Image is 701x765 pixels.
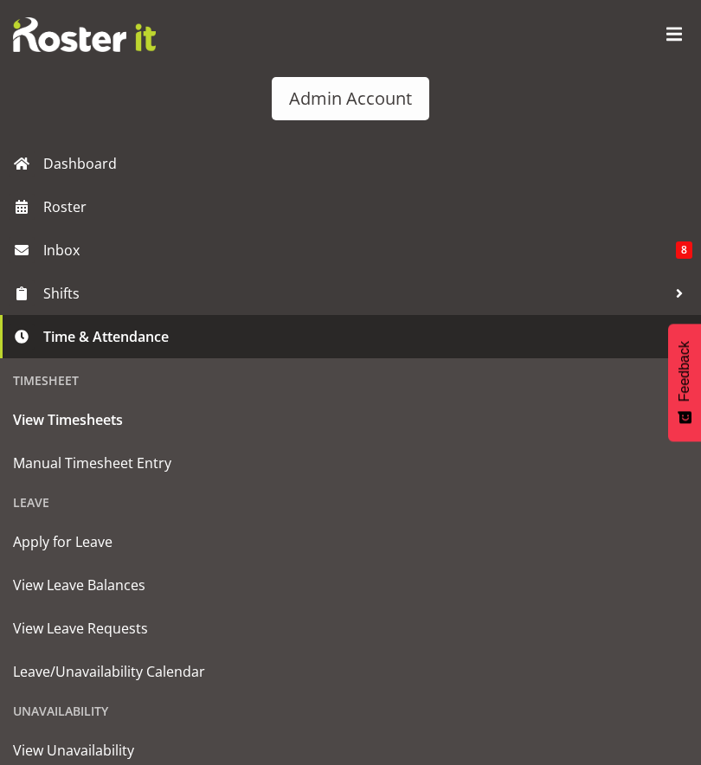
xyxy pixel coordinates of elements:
[4,485,697,520] div: Leave
[13,572,688,598] span: View Leave Balances
[13,407,688,433] span: View Timesheets
[4,607,697,650] a: View Leave Requests
[43,237,676,263] span: Inbox
[289,86,412,112] div: Admin Account
[13,450,688,476] span: Manual Timesheet Entry
[4,520,697,563] a: Apply for Leave
[676,241,692,259] span: 8
[677,341,692,402] span: Feedback
[43,280,666,306] span: Shifts
[4,563,697,607] a: View Leave Balances
[668,324,701,441] button: Feedback - Show survey
[4,441,697,485] a: Manual Timesheet Entry
[4,693,697,729] div: Unavailability
[43,151,692,177] span: Dashboard
[4,398,697,441] a: View Timesheets
[43,194,692,220] span: Roster
[13,737,688,763] span: View Unavailability
[4,363,697,398] div: Timesheet
[13,17,156,52] img: Rosterit website logo
[13,529,688,555] span: Apply for Leave
[43,324,666,350] span: Time & Attendance
[4,650,697,693] a: Leave/Unavailability Calendar
[13,615,688,641] span: View Leave Requests
[13,659,688,685] span: Leave/Unavailability Calendar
